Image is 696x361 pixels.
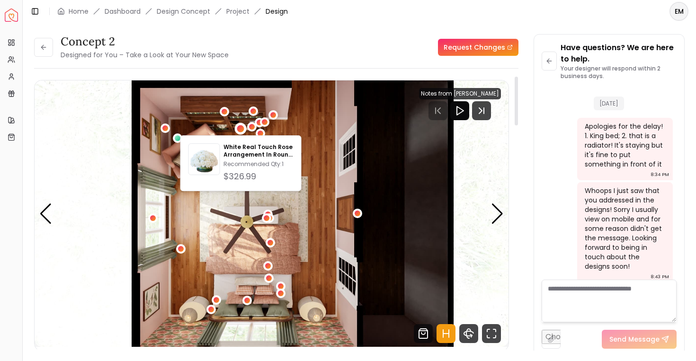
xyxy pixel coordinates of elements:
[651,170,669,179] div: 8:34 PM
[414,324,433,343] svg: Shop Products from this design
[419,88,501,99] div: Notes from [PERSON_NAME]
[223,160,293,168] p: Recommended Qty: 1
[39,203,52,224] div: Previous slide
[57,7,288,16] nav: breadcrumb
[61,50,229,60] small: Designed for You – Take a Look at Your New Space
[482,324,501,343] svg: Fullscreen
[223,143,293,158] p: White Real Touch Rose Arrangement In Round Glass Vase
[35,80,509,347] img: Design Render 5
[188,143,294,183] a: White Real Touch Rose Arrangement In Round Glass VaseWhite Real Touch Rose Arrangement In Round G...
[585,122,663,169] div: Apologies for the delay! 1. King bed; 2. that is a radiator! It's staying but it's fine to put so...
[437,324,455,343] svg: Hotspots Toggle
[61,34,229,49] h3: concept 2
[459,324,478,343] svg: 360 View
[669,2,688,21] button: EM
[472,101,491,120] svg: Next Track
[585,186,663,271] div: Whoops I just saw that you addressed in the designs! Sorry I usually view on mobile and for some ...
[454,105,465,116] svg: Play
[189,146,220,176] img: White Real Touch Rose Arrangement In Round Glass Vase
[594,97,624,110] span: [DATE]
[438,39,518,56] a: Request Changes
[157,7,210,16] li: Design Concept
[35,80,509,347] div: Carousel
[491,203,504,224] div: Next slide
[266,7,288,16] span: Design
[69,7,89,16] a: Home
[561,42,677,65] p: Have questions? We are here to help.
[226,7,250,16] a: Project
[5,9,18,22] img: Spacejoy Logo
[561,65,677,80] p: Your designer will respond within 2 business days.
[5,9,18,22] a: Spacejoy
[670,3,687,20] span: EM
[105,7,141,16] a: Dashboard
[651,272,669,282] div: 8:43 PM
[223,170,293,183] div: $326.99
[35,80,509,347] div: 5 / 5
